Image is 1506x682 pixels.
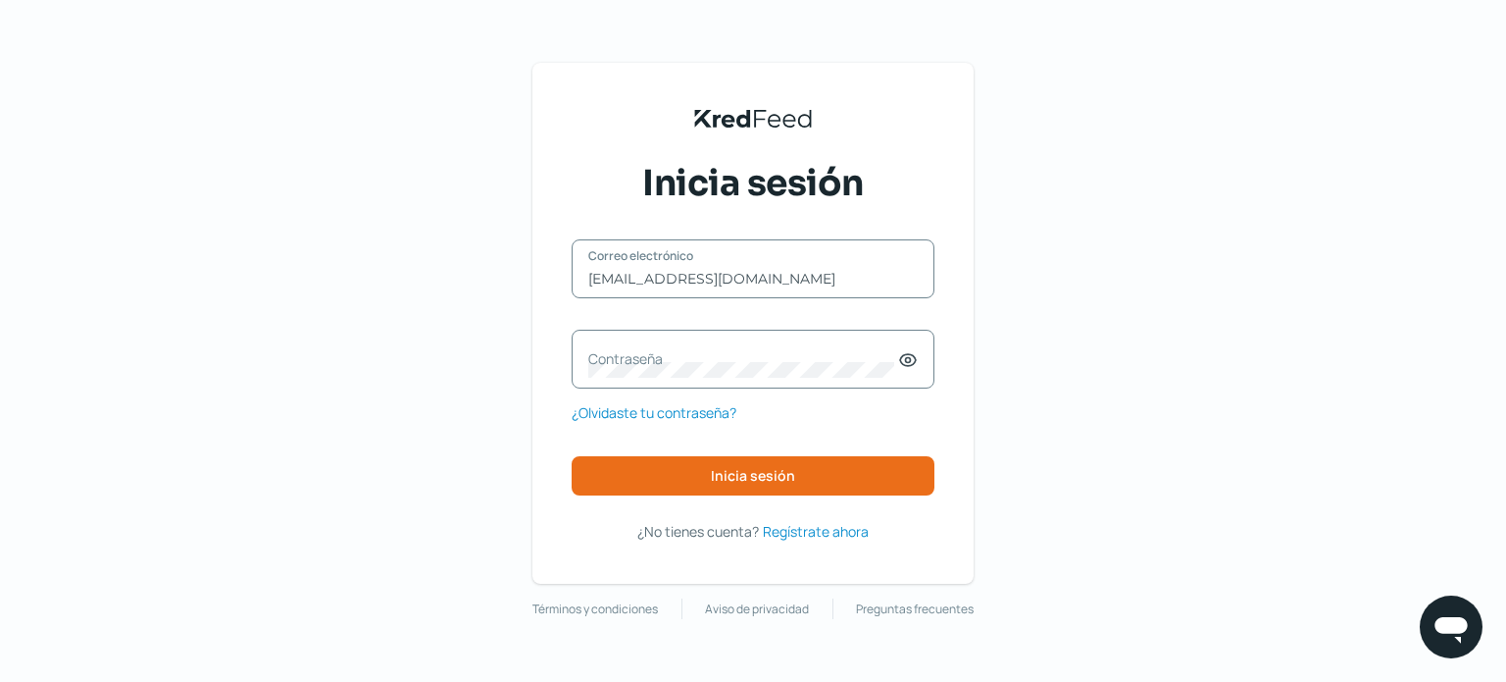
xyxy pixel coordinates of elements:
label: Correo electrónico [588,247,898,264]
label: Contraseña [588,349,898,368]
button: Inicia sesión [572,456,934,496]
a: ¿Olvidaste tu contraseña? [572,400,736,425]
span: ¿No tienes cuenta? [637,522,759,541]
a: Regístrate ahora [763,519,869,544]
a: Aviso de privacidad [705,599,809,620]
img: chatIcon [1431,607,1471,647]
span: Inicia sesión [642,159,864,208]
span: Inicia sesión [711,469,795,483]
a: Preguntas frecuentes [856,599,974,620]
a: Términos y condiciones [532,599,658,620]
